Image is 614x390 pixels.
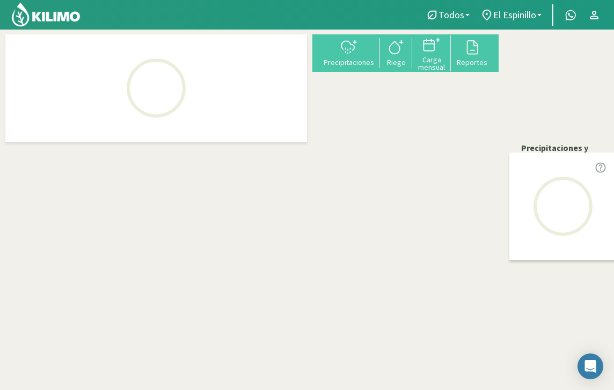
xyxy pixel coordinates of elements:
[493,9,536,20] span: El Espinillo
[451,38,493,67] button: Reportes
[383,59,409,66] div: Riego
[415,56,448,71] div: Carga mensual
[318,38,380,67] button: Precipitaciones
[11,2,81,27] img: Kilimo
[321,59,377,66] div: Precipitaciones
[454,59,490,66] div: Reportes
[412,35,451,71] button: Carga mensual
[380,38,412,67] button: Riego
[103,34,210,142] img: Loading...
[578,353,603,379] div: Open Intercom Messenger
[438,9,464,20] span: Todos
[521,141,595,194] p: Precipitaciones y riegos acumulados por sector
